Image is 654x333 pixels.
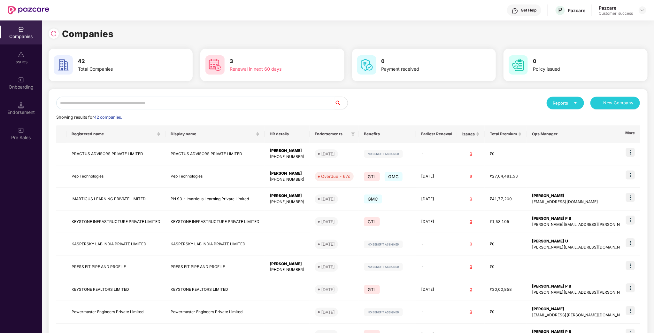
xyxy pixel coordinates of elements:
span: P [558,6,562,14]
div: ₹0 [490,309,522,315]
td: - [416,301,457,324]
div: [DATE] [321,151,335,157]
span: Registered name [72,131,156,137]
td: [DATE] [416,188,457,210]
div: Policy issued [533,66,620,73]
img: icon [626,193,635,202]
div: [DATE] [321,241,335,247]
div: 0 [462,287,480,293]
div: [PERSON_NAME] [270,193,304,199]
img: svg+xml;base64,PHN2ZyB4bWxucz0iaHR0cDovL3d3dy53My5vcmcvMjAwMC9zdmciIHdpZHRoPSIxMjIiIGhlaWdodD0iMj... [364,241,403,248]
th: Earliest Renewal [416,125,457,143]
img: svg+xml;base64,PHN2ZyBpZD0iUmVsb2FkLTMyeDMyIiB4bWxucz0iaHR0cDovL3d3dy53My5vcmcvMjAwMC9zdmciIHdpZH... [50,30,57,37]
div: ₹1,53,105 [490,219,522,225]
img: icon [626,148,635,157]
span: Endorsements [315,131,349,137]
td: - [416,233,457,256]
span: caret-down [573,101,578,105]
img: svg+xml;base64,PHN2ZyBpZD0iSXNzdWVzX2Rpc2FibGVkIiB4bWxucz0iaHR0cDovL3d3dy53My5vcmcvMjAwMC9zdmciIH... [18,52,24,58]
div: [DATE] [321,309,335,315]
div: 0 [462,264,480,270]
span: Display name [171,131,255,137]
img: svg+xml;base64,PHN2ZyB4bWxucz0iaHR0cDovL3d3dy53My5vcmcvMjAwMC9zdmciIHdpZHRoPSIxMjIiIGhlaWdodD0iMj... [364,150,403,158]
img: icon [626,170,635,179]
td: PRESS FIT PIPE AND PROFILE [165,256,265,279]
div: Pazcare [568,7,585,13]
td: Powermaster Engineers Private Limited [165,301,265,324]
div: ₹30,00,858 [490,287,522,293]
img: svg+xml;base64,PHN2ZyB4bWxucz0iaHR0cDovL3d3dy53My5vcmcvMjAwMC9zdmciIHdpZHRoPSI2MCIgaGVpZ2h0PSI2MC... [509,55,528,75]
h3: 42 [78,57,165,66]
span: filter [350,130,356,138]
td: PRACTUS ADVISORS PRIVATE LIMITED [66,143,165,165]
td: PRESS FIT PIPE AND PROFILE [66,256,165,279]
div: [DATE] [321,196,335,202]
th: More [620,125,640,143]
span: New Company [604,100,634,106]
div: ₹41,77,200 [490,196,522,202]
span: GTL [364,217,380,226]
td: KASPERSKY LAB INDIA PRIVATE LIMITED [165,233,265,256]
img: icon [626,216,635,225]
img: svg+xml;base64,PHN2ZyB3aWR0aD0iMTQuNSIgaGVpZ2h0PSIxNC41IiB2aWV3Qm94PSIwIDAgMTYgMTYiIGZpbGw9Im5vbm... [18,102,24,108]
div: ₹0 [490,151,522,157]
button: search [335,97,348,109]
div: 0 [462,151,480,157]
img: icon [626,261,635,270]
td: Pep Technologies [165,165,265,188]
button: plusNew Company [590,97,640,109]
img: svg+xml;base64,PHN2ZyB3aWR0aD0iMjAiIGhlaWdodD0iMjAiIHZpZXdCb3g9IjAgMCAyMCAyMCIgZmlsbD0ibm9uZSIgeG... [18,127,24,134]
td: PRACTUS ADVISORS PRIVATE LIMITED [165,143,265,165]
th: Benefits [359,125,416,143]
span: Showing results for [56,115,122,120]
div: [PERSON_NAME] [270,170,304,177]
span: GTL [364,285,380,294]
div: [PHONE_NUMBER] [270,177,304,183]
img: New Pazcare Logo [8,6,49,14]
img: svg+xml;base64,PHN2ZyB4bWxucz0iaHR0cDovL3d3dy53My5vcmcvMjAwMC9zdmciIHdpZHRoPSI2MCIgaGVpZ2h0PSI2MC... [357,55,376,75]
th: Display name [165,125,265,143]
div: Pazcare [599,5,633,11]
td: PN 93 - Imarticus Learning Private Limited [165,188,265,210]
td: - [416,256,457,279]
div: Customer_success [599,11,633,16]
td: [DATE] [416,165,457,188]
td: KEYSTONE REALTORS LIMITED [165,278,265,301]
div: Renewal in next 60 days [230,66,317,73]
img: icon [626,238,635,247]
td: KASPERSKY LAB INDIA PRIVATE LIMITED [66,233,165,256]
h3: 0 [533,57,620,66]
div: ₹0 [490,264,522,270]
div: 0 [462,241,480,247]
span: Issues [462,131,475,137]
span: 42 companies. [94,115,122,120]
td: - [416,143,457,165]
img: svg+xml;base64,PHN2ZyBpZD0iSGVscC0zMngzMiIgeG1sbnM9Imh0dHA6Ly93d3cudzMub3JnLzIwMDAvc3ZnIiB3aWR0aD... [512,8,518,14]
td: Powermaster Engineers Private Limited [66,301,165,324]
div: 0 [462,196,480,202]
span: search [335,100,348,106]
h1: Companies [62,27,114,41]
div: [PHONE_NUMBER] [270,267,304,273]
span: GMC [385,172,403,181]
th: Registered name [66,125,165,143]
span: plus [597,101,601,106]
td: [DATE] [416,210,457,233]
th: Issues [457,125,485,143]
td: KEYSTONE INFRASTRUCTURE PRIVATE LIMITED [165,210,265,233]
div: Overdue - 67d [321,173,350,179]
div: ₹27,04,481.53 [490,173,522,179]
td: KEYSTONE INFRASTRUCTURE PRIVATE LIMITED [66,210,165,233]
span: GMC [364,194,382,203]
div: [DATE] [321,286,335,293]
span: filter [351,132,355,136]
span: Total Premium [490,131,517,137]
div: Get Help [521,8,536,13]
img: svg+xml;base64,PHN2ZyB4bWxucz0iaHR0cDovL3d3dy53My5vcmcvMjAwMC9zdmciIHdpZHRoPSIxMjIiIGhlaWdodD0iMj... [364,308,403,316]
img: icon [626,283,635,292]
div: [PHONE_NUMBER] [270,199,304,205]
td: KEYSTONE REALTORS LIMITED [66,278,165,301]
td: [DATE] [416,278,457,301]
img: svg+xml;base64,PHN2ZyBpZD0iRHJvcGRvd24tMzJ4MzIiIHhtbG5zPSJodHRwOi8vd3d3LnczLm9yZy8yMDAwL3N2ZyIgd2... [640,8,645,13]
th: Total Premium [485,125,527,143]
